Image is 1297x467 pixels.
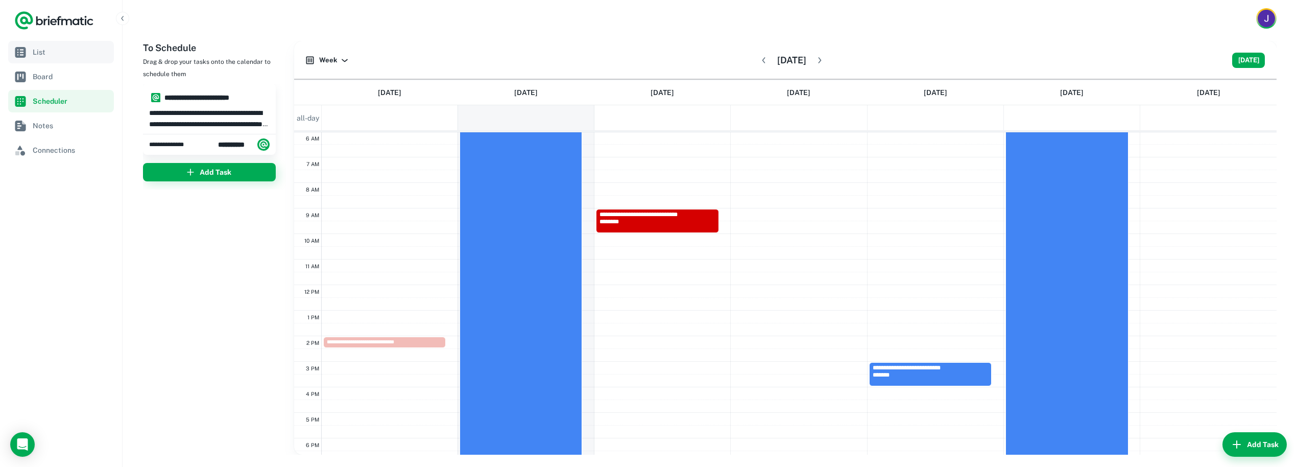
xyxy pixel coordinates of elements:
span: Thursday, Sep 4 [149,140,197,149]
a: September 13, 2025 [1060,80,1084,105]
button: Account button [1256,8,1277,29]
span: 6 AM [306,135,319,142]
span: 1 PM [307,314,319,320]
span: Drag & drop your tasks onto the calendar to schedule them [143,58,271,78]
a: Board [8,65,114,88]
a: September 14, 2025 [1197,80,1220,105]
div: Briefmatic [218,134,270,155]
h6: [DATE] [777,53,806,67]
img: system.png [151,93,160,102]
span: 11 AM [305,263,319,269]
button: [DATE] [1232,53,1265,68]
button: Add Task [143,163,276,181]
span: 6 PM [306,442,319,448]
div: Open Intercom Messenger [10,432,35,457]
button: Week [304,53,351,68]
a: List [8,41,114,63]
h6: To Schedule [143,41,286,55]
a: September 10, 2025 [651,80,674,105]
span: Board [33,71,110,82]
span: Scheduler [33,96,110,107]
span: 9 AM [306,212,319,218]
span: 4 PM [306,391,319,397]
span: List [33,46,110,58]
button: Add Task [1222,432,1287,457]
span: all-day [295,112,321,124]
a: September 11, 2025 [787,80,810,105]
a: Notes [8,114,114,137]
span: 2 PM [306,340,319,346]
span: 7 AM [306,161,319,167]
span: Connections [33,145,110,156]
img: Jermaine Villa [1258,10,1275,27]
span: 3 PM [306,365,319,371]
a: Logo [14,10,94,31]
span: 12 PM [304,289,319,295]
span: 5 PM [306,416,319,423]
a: September 9, 2025 [514,80,538,105]
a: Scheduler [8,90,114,112]
a: September 12, 2025 [924,80,947,105]
span: 10 AM [304,238,319,244]
a: September 8, 2025 [378,80,401,105]
span: Notes [33,120,110,131]
span: 8 AM [306,186,319,193]
a: Connections [8,139,114,161]
img: system.png [257,138,270,151]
